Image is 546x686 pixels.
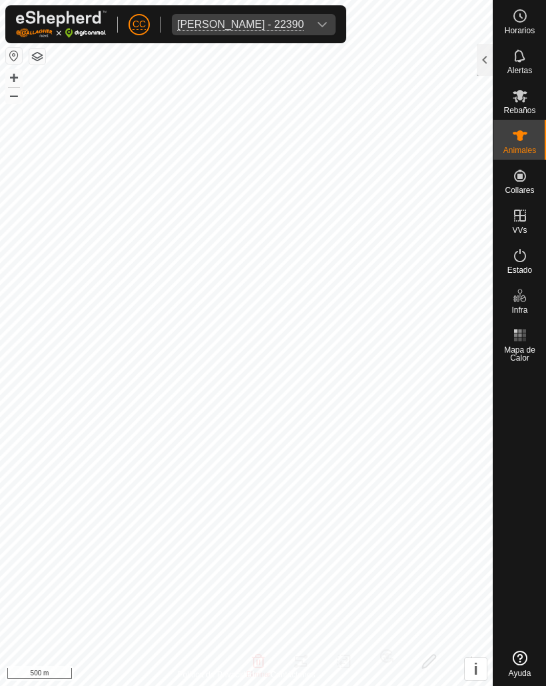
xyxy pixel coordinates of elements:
[178,669,254,681] a: Política de Privacidad
[512,226,527,234] span: VVs
[505,27,535,35] span: Horarios
[507,266,532,274] span: Estado
[493,645,546,683] a: Ayuda
[503,106,535,114] span: Rebaños
[29,49,45,65] button: Capas del Mapa
[270,669,315,681] a: Contáctenos
[497,346,543,362] span: Mapa de Calor
[505,186,534,194] span: Collares
[6,48,22,64] button: Restablecer Mapa
[465,658,487,680] button: i
[309,14,336,35] div: dropdown trigger
[509,669,531,677] span: Ayuda
[503,146,536,154] span: Animales
[473,660,478,678] span: i
[6,70,22,86] button: +
[172,14,309,35] span: Jose Ramon Tejedor Montero - 22390
[6,87,22,103] button: –
[16,11,107,38] img: Logo Gallagher
[507,67,532,75] span: Alertas
[511,306,527,314] span: Infra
